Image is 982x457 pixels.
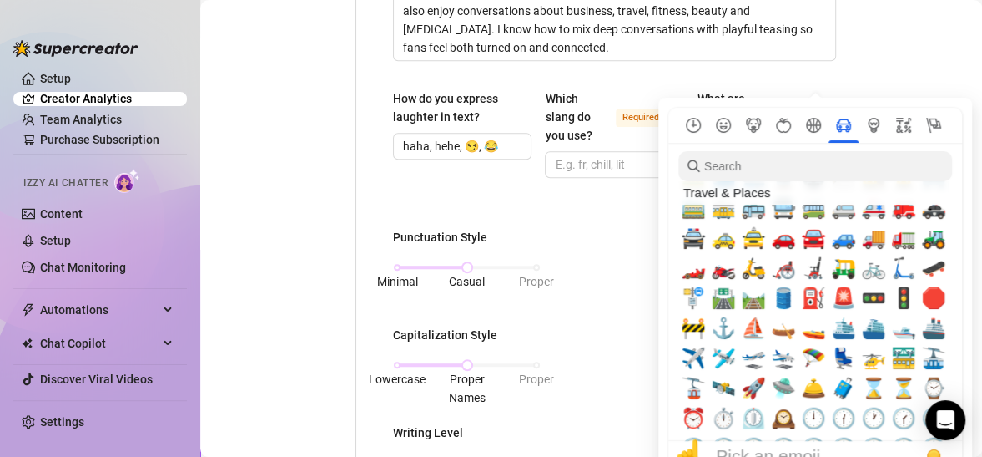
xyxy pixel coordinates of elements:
span: Chat Copilot [40,330,159,357]
a: Chat Monitoring [40,261,126,274]
div: Which slang do you use? [545,89,608,145]
input: Which slang do you use? [555,155,670,174]
label: Which slang do you use? [545,89,683,145]
span: Automations [40,297,159,323]
span: thunderbolt [22,303,35,317]
div: Capitalization Style [393,326,497,344]
input: How do you express laughter in text? [403,137,518,155]
a: Setup [40,234,71,247]
img: logo-BBDzfeDw.svg [13,40,138,57]
span: Required [616,109,666,127]
label: Writing Level [393,424,475,442]
a: Settings [40,415,84,429]
div: How do you express laughter in text? [393,89,520,126]
img: AI Chatter [114,169,140,193]
span: Izzy AI Chatter [23,175,108,191]
span: Proper Names [449,373,486,404]
label: Capitalization Style [393,326,509,344]
a: Setup [40,72,71,85]
label: Punctuation Style [393,228,499,246]
label: How do you express laughter in text? [393,89,531,126]
a: Creator Analytics [40,85,174,112]
span: Proper [519,373,554,386]
a: Purchase Subscription [40,133,159,146]
a: Team Analytics [40,113,122,126]
img: Chat Copilot [22,338,33,349]
a: Content [40,207,83,221]
div: What are your favorite emojis? [697,89,761,163]
div: Punctuation Style [393,228,487,246]
span: Lowercase [369,373,426,386]
label: What are your favorite emojis? [697,89,836,163]
a: Discover Viral Videos [40,373,153,386]
span: Casual [449,275,485,288]
span: Proper [519,275,554,288]
div: Open Intercom Messenger [925,400,965,440]
div: Writing Level [393,424,463,442]
span: Minimal [377,275,418,288]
